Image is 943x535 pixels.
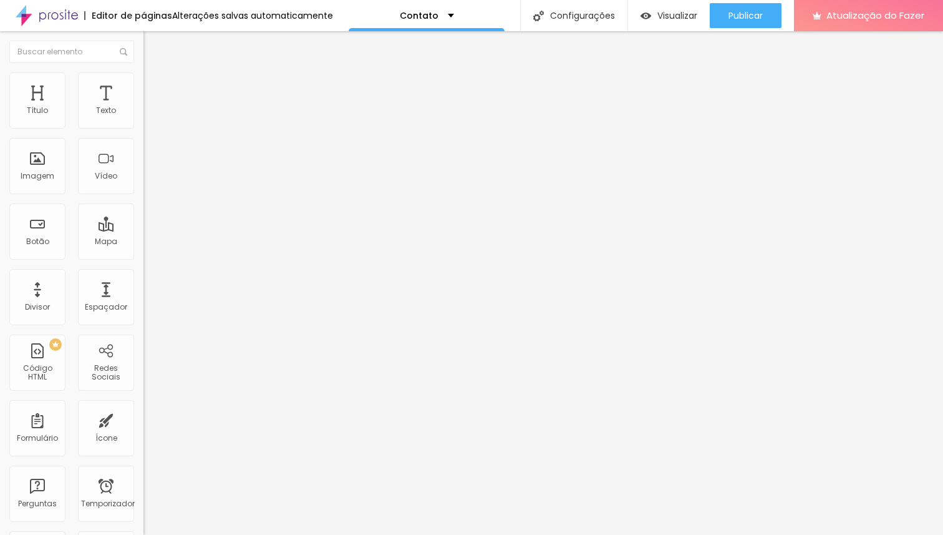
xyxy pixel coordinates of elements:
[120,48,127,56] img: Ícone
[95,433,117,443] font: Ícone
[85,302,127,312] font: Espaçador
[550,9,615,22] font: Configurações
[710,3,781,28] button: Publicar
[27,105,48,115] font: Título
[23,363,52,382] font: Código HTML
[92,9,172,22] font: Editor de páginas
[95,236,117,247] font: Mapa
[641,11,651,21] img: view-1.svg
[172,9,333,22] font: Alterações salvas automaticamente
[95,170,117,181] font: Vídeo
[81,498,135,509] font: Temporizador
[25,302,50,312] font: Divisor
[728,9,763,22] font: Publicar
[26,236,49,247] font: Botão
[400,9,438,22] font: Contato
[143,31,943,535] iframe: Editor
[628,3,710,28] button: Visualizar
[533,11,544,21] img: Ícone
[17,433,58,443] font: Formulário
[92,363,120,382] font: Redes Sociais
[21,170,54,181] font: Imagem
[657,9,697,22] font: Visualizar
[9,41,134,63] input: Buscar elemento
[96,105,116,115] font: Texto
[18,498,57,509] font: Perguntas
[826,9,924,22] font: Atualização do Fazer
